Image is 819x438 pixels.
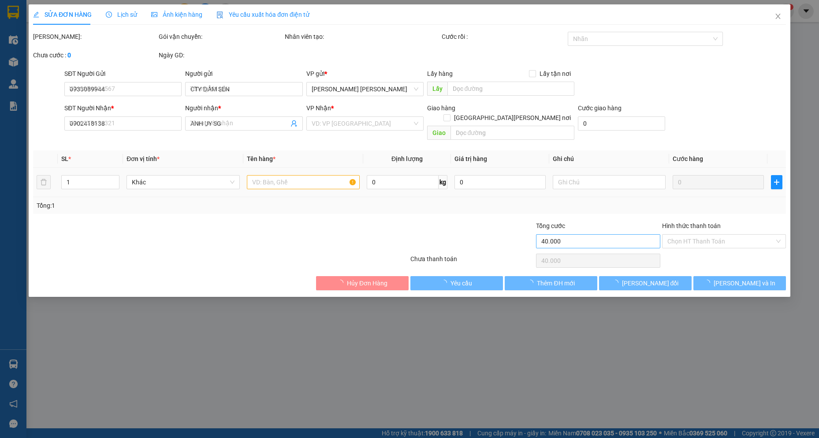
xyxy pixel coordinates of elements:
[67,52,71,59] b: 0
[714,278,775,288] span: [PERSON_NAME] và In
[247,175,360,189] input: VD: Bàn, Ghế
[766,4,790,29] button: Close
[578,116,665,131] input: Cước giao hàng
[33,11,39,18] span: edit
[391,155,423,162] span: Định lượng
[578,105,622,112] label: Cước giao hàng
[247,155,275,162] span: Tên hàng
[427,82,447,96] span: Lấy
[33,11,92,18] span: SỬA ĐƠN HÀNG
[151,11,157,18] span: picture
[151,11,202,18] span: Ảnh kiện hàng
[4,48,61,67] li: VP [PERSON_NAME] [PERSON_NAME]
[536,69,574,79] span: Lấy tận nơi
[106,11,112,18] span: clock-circle
[410,276,503,290] button: Yêu cầu
[347,278,387,288] span: Hủy Đơn Hàng
[771,179,782,186] span: plus
[4,4,35,35] img: logo.jpg
[306,69,424,79] div: VP gửi
[704,280,714,286] span: loading
[771,175,782,189] button: plus
[536,222,565,229] span: Tổng cước
[622,278,679,288] span: [PERSON_NAME] đổi
[662,222,721,229] label: Hình thức thanh toán
[37,175,51,189] button: delete
[159,32,283,41] div: Gói vận chuyển:
[185,103,302,113] div: Người nhận
[61,59,67,65] span: environment
[505,276,597,290] button: Thêm ĐH mới
[216,11,223,19] img: icon
[127,155,160,162] span: Đơn vị tính
[4,4,128,37] li: Nam Hải Limousine
[447,82,575,96] input: Dọc đường
[442,32,566,41] div: Cước rồi :
[33,32,157,41] div: [PERSON_NAME]:
[450,126,575,140] input: Dọc đường
[454,155,487,162] span: Giá trị hàng
[693,276,786,290] button: [PERSON_NAME] và In
[64,103,182,113] div: SĐT Người Nhận
[306,105,331,112] span: VP Nhận
[450,113,574,123] span: [GEOGRAPHIC_DATA][PERSON_NAME] nơi
[216,11,309,18] span: Yêu cầu xuất hóa đơn điện tử
[33,50,157,60] div: Chưa cước :
[61,155,68,162] span: SL
[673,155,703,162] span: Cước hàng
[612,280,622,286] span: loading
[316,276,409,290] button: Hủy Đơn Hàng
[439,175,447,189] span: kg
[599,276,692,290] button: [PERSON_NAME] đổi
[37,201,316,210] div: Tổng: 1
[61,48,117,57] li: VP [PERSON_NAME]
[409,254,535,270] div: Chưa thanh toán
[549,150,670,168] th: Ghi chú
[132,176,235,189] span: Khác
[427,105,455,112] span: Giao hàng
[527,280,537,286] span: loading
[774,13,782,20] span: close
[290,120,298,127] span: user-add
[285,32,440,41] div: Nhân viên tạo:
[64,69,182,79] div: SĐT Người Gửi
[337,280,347,286] span: loading
[106,11,137,18] span: Lịch sử
[673,175,764,189] input: 0
[427,126,450,140] span: Giao
[553,175,666,189] input: Ghi Chú
[427,70,453,77] span: Lấy hàng
[159,50,283,60] div: Ngày GD:
[185,69,302,79] div: Người gửi
[537,278,574,288] span: Thêm ĐH mới
[451,278,473,288] span: Yêu cầu
[312,82,418,96] span: VP Phạm Ngũ Lão
[441,280,451,286] span: loading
